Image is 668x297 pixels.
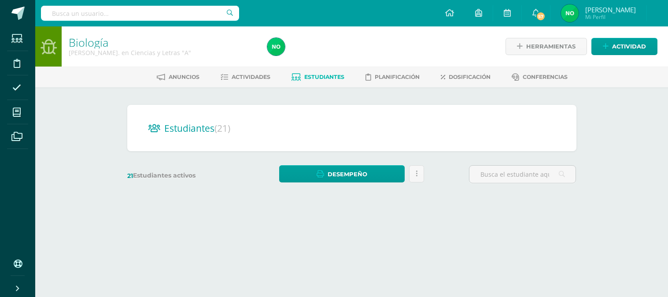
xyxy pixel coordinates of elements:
a: Planificación [365,70,420,84]
div: Quinto Bach. en Ciencias y Letras 'A' [69,48,257,57]
span: Estudiantes [304,74,344,80]
a: Biología [69,35,108,50]
img: 62762bb0b490a87187b46594d99565df.png [267,38,285,56]
span: 57 [536,11,546,21]
a: Actividad [591,38,657,55]
label: Estudiantes activos [127,171,234,180]
span: Herramientas [526,38,576,55]
span: Actividades [232,74,270,80]
input: Busca el estudiante aquí... [469,166,576,183]
span: Desempeño [328,166,367,182]
span: Mi Perfil [585,13,636,21]
span: Planificación [375,74,420,80]
span: 21 [127,172,133,180]
a: Actividades [221,70,270,84]
h1: Biología [69,36,257,48]
a: Desempeño [279,165,405,182]
a: Herramientas [506,38,587,55]
a: Dosificación [441,70,491,84]
span: [PERSON_NAME] [585,5,636,14]
a: Conferencias [512,70,568,84]
span: Anuncios [169,74,199,80]
a: Anuncios [157,70,199,84]
span: Conferencias [523,74,568,80]
a: Estudiantes [292,70,344,84]
span: Dosificación [449,74,491,80]
span: Actividad [612,38,646,55]
span: Estudiantes [164,122,230,134]
span: (21) [214,122,230,134]
input: Busca un usuario... [41,6,239,21]
img: 62762bb0b490a87187b46594d99565df.png [561,4,579,22]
